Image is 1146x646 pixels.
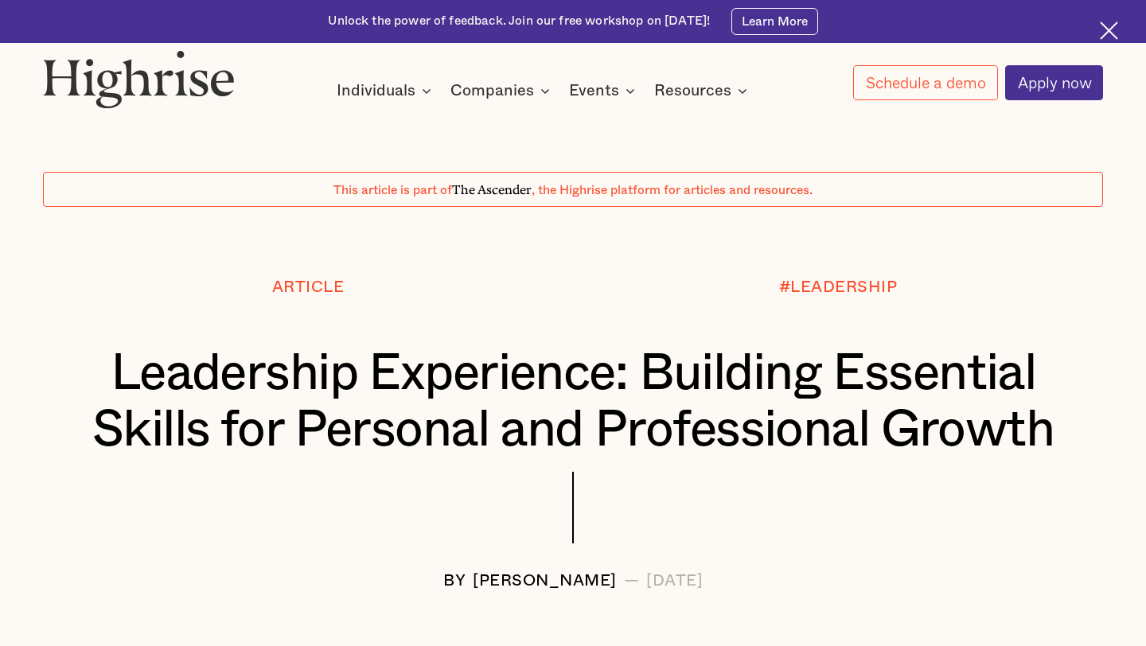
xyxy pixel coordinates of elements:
span: , the Highrise platform for articles and resources. [532,184,813,197]
img: Highrise logo [43,50,235,108]
div: BY [443,572,466,590]
div: [DATE] [646,572,703,590]
div: Unlock the power of feedback. Join our free workshop on [DATE]! [328,13,710,29]
div: Resources [654,81,731,100]
a: Schedule a demo [853,65,997,100]
a: Apply now [1005,65,1103,100]
span: The Ascender [452,180,532,195]
div: [PERSON_NAME] [473,572,617,590]
div: Companies [450,81,555,100]
h1: Leadership Experience: Building Essential Skills for Personal and Professional Growth [87,346,1058,458]
div: Resources [654,81,752,100]
div: #LEADERSHIP [779,278,898,296]
img: Cross icon [1100,21,1118,40]
div: Events [569,81,640,100]
div: Events [569,81,619,100]
div: — [624,572,640,590]
div: Individuals [337,81,436,100]
span: This article is part of [333,184,452,197]
div: Article [272,278,345,296]
div: Individuals [337,81,415,100]
div: Companies [450,81,534,100]
a: Learn More [731,8,817,36]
